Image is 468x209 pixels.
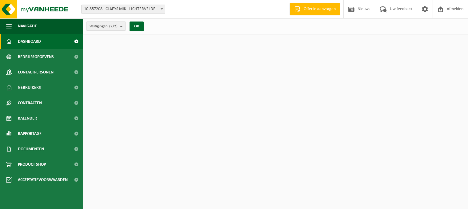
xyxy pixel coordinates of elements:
[18,157,46,172] span: Product Shop
[81,5,165,14] span: 10-857208 - CLAEYS MIK - LICHTERVELDE
[290,3,340,15] a: Offerte aanvragen
[18,95,42,111] span: Contracten
[109,24,118,28] count: (2/2)
[18,65,54,80] span: Contactpersonen
[18,141,44,157] span: Documenten
[18,34,41,49] span: Dashboard
[18,80,41,95] span: Gebruikers
[18,172,68,187] span: Acceptatievoorwaarden
[130,22,144,31] button: OK
[86,22,126,31] button: Vestigingen(2/2)
[82,5,165,14] span: 10-857208 - CLAEYS MIK - LICHTERVELDE
[90,22,118,31] span: Vestigingen
[302,6,337,12] span: Offerte aanvragen
[18,49,54,65] span: Bedrijfsgegevens
[18,111,37,126] span: Kalender
[18,18,37,34] span: Navigatie
[18,126,42,141] span: Rapportage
